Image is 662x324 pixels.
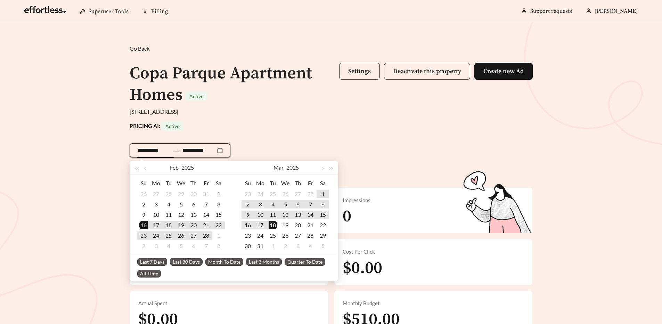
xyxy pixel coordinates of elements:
span: Active [189,93,203,99]
div: 1 [269,242,277,250]
div: 6 [294,200,302,208]
div: 18 [269,221,277,229]
td: 2025-02-16 [137,220,150,230]
td: 2025-02-24 [150,230,162,241]
td: 2025-03-26 [279,230,292,241]
td: 2025-03-10 [254,210,267,220]
h1: Copa Parque Apartment Homes [130,63,312,105]
td: 2025-03-03 [150,241,162,251]
div: 28 [306,190,314,198]
td: 2025-01-26 [137,189,150,199]
div: 2 [139,200,148,208]
div: 14 [306,211,314,219]
span: Active [165,123,179,129]
div: 25 [269,190,277,198]
button: 2025 [286,161,299,174]
td: 2025-03-31 [254,241,267,251]
div: 24 [256,190,264,198]
td: 2025-04-02 [279,241,292,251]
th: Sa [212,178,225,189]
div: 21 [306,221,314,229]
div: 31 [202,190,210,198]
span: Go Back [130,45,149,52]
span: Deactivate this property [393,67,461,75]
td: 2025-03-17 [254,220,267,230]
td: 2025-01-31 [200,189,212,199]
td: 2025-02-28 [200,230,212,241]
div: 22 [319,221,327,229]
td: 2025-02-04 [162,199,175,210]
span: Last 3 Months [246,258,282,266]
td: 2025-03-09 [242,210,254,220]
div: 12 [281,211,289,219]
div: 28 [164,190,173,198]
td: 2025-02-22 [212,220,225,230]
div: 7 [202,200,210,208]
div: 17 [256,221,264,229]
strong: PRICING AI: [130,122,183,129]
th: Th [187,178,200,189]
span: Last 7 Days [137,258,167,266]
div: 13 [189,211,198,219]
div: 29 [319,231,327,240]
button: Settings [339,63,380,80]
td: 2025-03-06 [187,241,200,251]
div: 3 [294,242,302,250]
div: Actual Spent [138,299,320,307]
td: 2025-02-24 [254,189,267,199]
div: 12 [177,211,185,219]
td: 2025-02-10 [150,210,162,220]
div: 23 [244,190,252,198]
td: 2025-03-19 [279,220,292,230]
div: Monthly Budget [343,299,524,307]
td: 2025-02-15 [212,210,225,220]
td: 2025-03-04 [162,241,175,251]
div: 21 [202,221,210,229]
div: 3 [152,200,160,208]
div: 3 [256,200,264,208]
div: 30 [244,242,252,250]
td: 2025-02-23 [137,230,150,241]
td: 2025-02-19 [175,220,187,230]
div: 15 [319,211,327,219]
td: 2025-02-06 [187,199,200,210]
td: 2025-03-27 [292,230,304,241]
button: Mar [273,161,284,174]
a: Support requests [530,8,572,15]
td: 2025-02-26 [279,189,292,199]
button: Feb [170,161,179,174]
div: 9 [244,211,252,219]
td: 2025-01-29 [175,189,187,199]
div: 25 [269,231,277,240]
div: 28 [306,231,314,240]
div: 4 [164,242,173,250]
td: 2025-04-04 [304,241,317,251]
td: 2025-02-01 [212,189,225,199]
div: 2 [281,242,289,250]
div: 1 [214,231,223,240]
td: 2025-02-14 [200,210,212,220]
td: 2025-02-05 [175,199,187,210]
div: 23 [244,231,252,240]
td: 2025-02-25 [162,230,175,241]
td: 2025-03-29 [317,230,329,241]
div: 31 [256,242,264,250]
td: 2025-03-14 [304,210,317,220]
div: 8 [214,242,223,250]
div: 29 [177,190,185,198]
th: Fr [304,178,317,189]
td: 2025-02-18 [162,220,175,230]
div: 26 [281,190,289,198]
div: 22 [214,221,223,229]
div: 24 [256,231,264,240]
td: 2025-04-03 [292,241,304,251]
div: 1 [214,190,223,198]
td: 2025-02-26 [175,230,187,241]
div: 20 [189,221,198,229]
span: swap-right [173,147,180,154]
div: 3 [152,242,160,250]
div: 20 [294,221,302,229]
td: 2025-02-27 [187,230,200,241]
td: 2025-03-05 [279,199,292,210]
div: [STREET_ADDRESS] [130,108,533,116]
